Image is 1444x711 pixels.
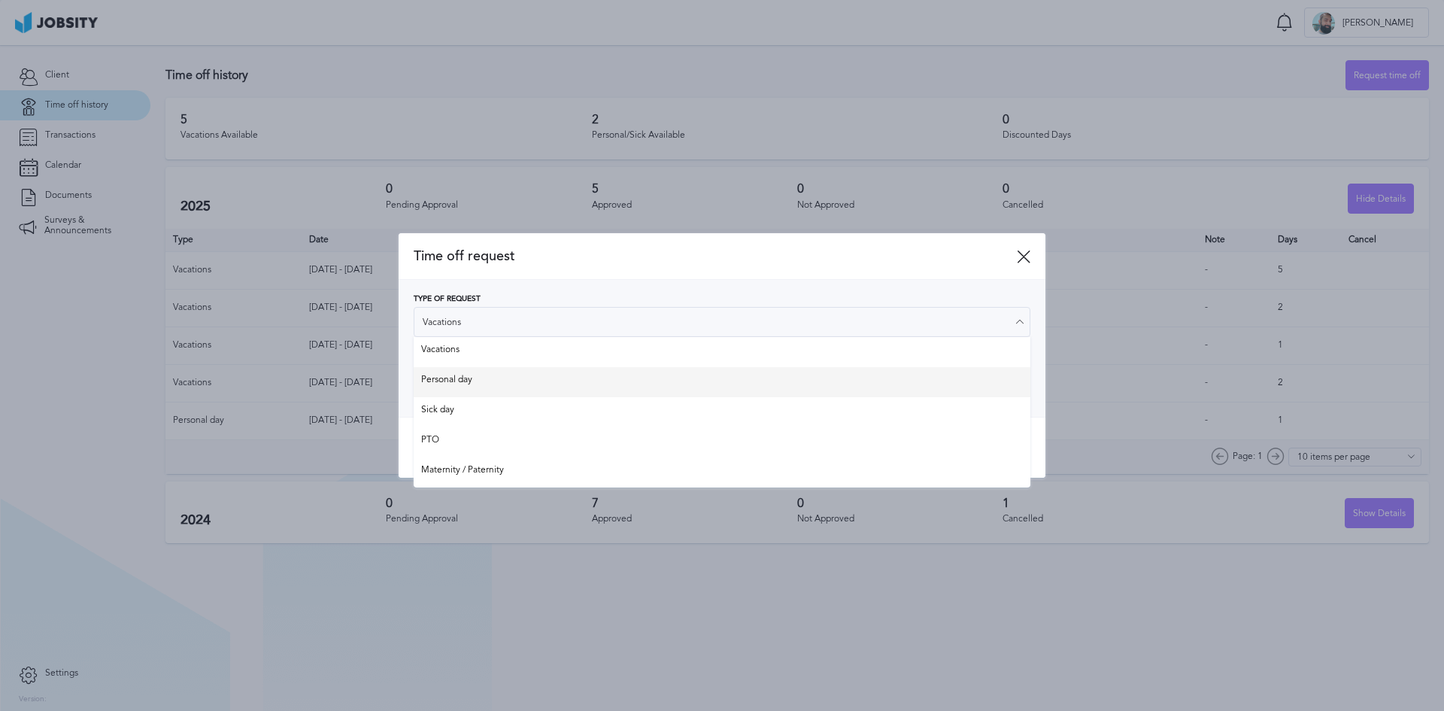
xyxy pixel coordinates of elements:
span: Sick day [421,405,1023,420]
span: Maternity / Paternity [421,465,1023,480]
span: PTO [421,435,1023,450]
span: Time off request [414,248,1017,264]
span: Personal day [421,375,1023,390]
span: Vacations [421,345,1023,360]
span: Type of Request [414,295,481,304]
